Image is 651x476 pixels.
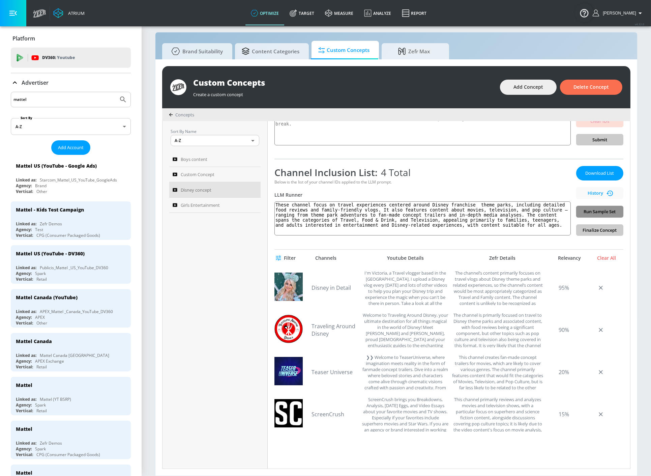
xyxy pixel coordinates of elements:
[35,183,47,189] div: Brand
[171,128,259,135] p: Sort By Name
[53,8,85,18] a: Atrium
[36,452,100,457] div: CPG (Consumer Packaged Goods)
[16,309,36,314] div: Linked as:
[40,265,108,271] div: Publicis_Mattel _US_YouTube_DV360
[169,43,223,59] span: Brand Suitability
[560,80,622,95] button: Delete Concept
[193,77,493,88] div: Custom Concepts
[57,54,75,61] p: Youtube
[35,314,45,320] div: APEX
[169,112,194,118] div: Concepts
[16,440,36,446] div: Linked as:
[16,364,33,370] div: Vertical:
[42,54,75,61] p: DV360:
[11,201,131,240] div: Mattel - Kids Test CampaignLinked as:Zefr DemosAgency:TestVertical:CPG (Consumer Packaged Goods)
[36,232,100,238] div: CPG (Consumer Packaged Goods)
[40,221,62,227] div: Zefr Demos
[547,354,581,390] div: 20%
[452,354,543,390] div: This channel creates fan-made concept trailers for movies, which are likely to cover various genr...
[16,470,32,476] div: Mattel
[274,252,298,264] button: Filter
[169,167,261,183] a: Custom Concept
[312,368,359,376] a: Teaser Universe
[116,92,130,107] button: Submit Search
[40,177,117,183] div: Starcom_Mattel_US_YouTube_GoogleAds
[11,421,131,459] div: MattelLinked as:Zefr DemosAgency:SparkVertical:CPG (Consumer Packaged Goods)
[16,446,32,452] div: Agency:
[16,452,33,457] div: Vertical:
[312,411,359,418] a: ScreenCrush
[16,265,36,271] div: Linked as:
[181,155,207,163] span: Boys content
[582,208,618,216] span: Run Sample Set
[35,227,43,232] div: Test
[16,358,32,364] div: Agency:
[452,270,543,305] div: The channel’s content primarily focuses on travel vlogs about Disney theme parks and related expe...
[16,227,32,232] div: Agency:
[16,189,33,194] div: Vertical:
[396,1,432,25] a: Report
[452,312,543,347] div: The channel is primarily focused on travel to Disney theme parks and associated content, with foo...
[11,289,131,328] div: Mattel Canada (YouTube)Linked as:APEX_Mattel _Canada_YouTube_DV360Agency:APEXVertical:Other
[573,83,609,91] span: Delete Concept
[315,255,336,261] div: Channels
[576,187,623,199] button: History
[169,198,261,213] a: Girls Entertainment
[181,170,214,178] span: Custom Concept
[378,166,411,179] span: 4 Total
[274,399,303,427] img: UCgMJGv4cQl8-q71AyFeFmtg
[40,309,113,314] div: APEX_Mattel _Canada_YouTube_DV360
[359,1,396,25] a: Analyze
[576,206,623,218] button: Run Sample Set
[11,245,131,284] div: Mattel US (YouTube - DV360)Linked as:Publicis_Mattel _US_YouTube_DV360Agency:SparkVertical:Retail
[16,338,52,344] div: Mattel Canada
[600,11,636,16] span: login as: justin.nim@zefr.com
[193,88,493,97] div: Create a custom concept
[635,22,644,26] span: v 4.32.0
[19,116,34,120] label: Sort By
[22,79,49,86] p: Advertiser
[16,402,32,408] div: Agency:
[11,48,131,68] div: DV360: Youtube
[36,189,47,194] div: Other
[274,273,303,301] img: UCMy03Ou7q60HYfbzWvulQHQ
[35,271,46,276] div: Spark
[11,158,131,196] div: Mattel US (YouTube - Google Ads)Linked as:Starcom_Mattel_US_YouTube_GoogleAdsAgency:BrandVertical...
[359,255,452,261] div: Youtube Details
[455,255,549,261] div: Zefr Details
[274,357,303,385] img: UCa2MXjBtWn91WPHWRBCLI6Q
[11,333,131,371] div: Mattel CanadaLinked as:Mattel Canada [GEOGRAPHIC_DATA]Agency:APEX ExchangeVertical:Retail
[547,396,581,432] div: 15%
[547,312,581,347] div: 90%
[16,294,78,301] div: Mattel Canada (YouTube)
[40,440,62,446] div: Zefr Demos
[11,29,131,48] div: Platform
[16,320,33,326] div: Vertical:
[16,408,33,414] div: Vertical:
[362,270,449,305] div: I'm Victoria, a Travel vlogger based in the UK. I upload a Disney vlog every Saturday and lots of...
[169,182,261,198] a: Disney concept
[16,353,36,358] div: Linked as:
[35,446,46,452] div: Spark
[318,42,369,58] span: Custom Concepts
[36,364,47,370] div: Retail
[320,1,359,25] a: measure
[36,276,47,282] div: Retail
[579,189,621,197] span: History
[553,255,586,261] div: Relevancy
[274,201,571,235] textarea: These channel focus on travel experiences centered around Disney franchise theme parks, including...
[40,396,71,402] div: Mattel (YT BSRP)
[500,80,557,95] button: Add Concept
[590,255,623,261] div: Clear All
[582,117,618,125] span: Clear IDs
[242,43,299,59] span: Content Categories
[362,396,449,432] div: ScreenCrush brings you Breakdowns, Analysis, Easter Eggs, and Video Essays about your favorite mo...
[16,183,32,189] div: Agency:
[575,3,594,22] button: Open Resource Center
[51,140,90,155] button: Add Account
[16,426,32,432] div: Mattel
[58,144,84,151] span: Add Account
[245,1,284,25] a: optimize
